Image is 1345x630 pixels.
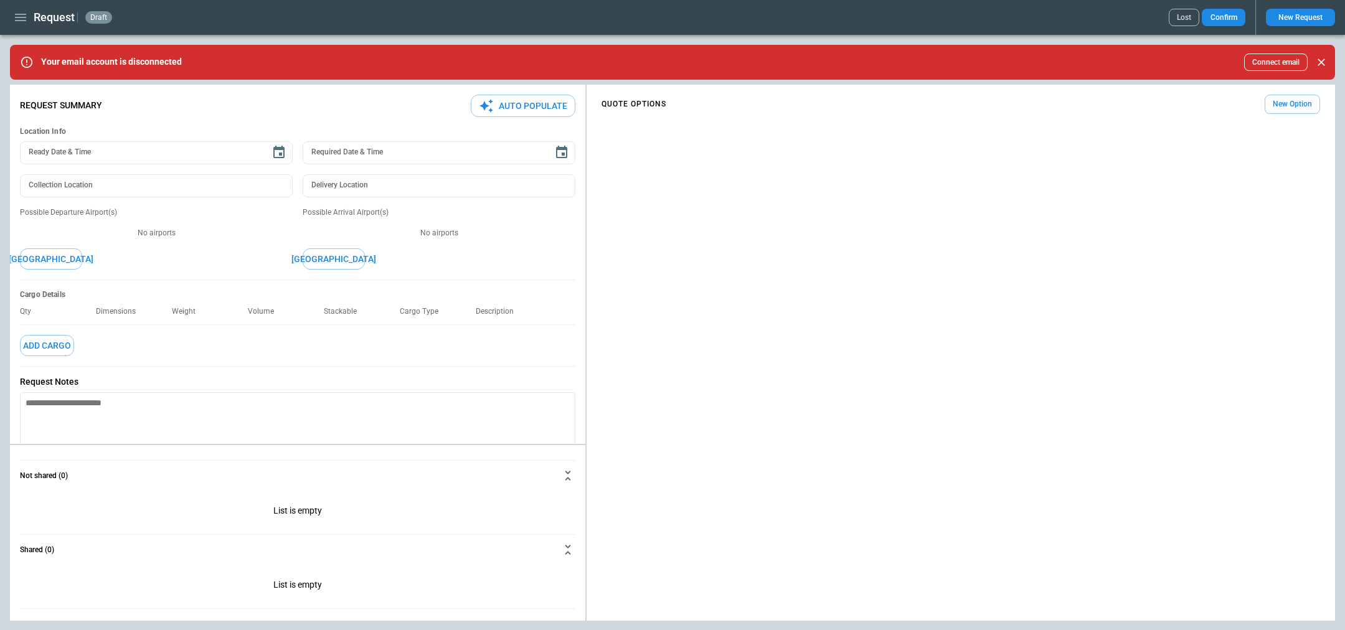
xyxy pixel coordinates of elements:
[303,207,575,218] p: Possible Arrival Airport(s)
[20,290,575,299] h6: Cargo Details
[20,127,575,136] h6: Location Info
[20,546,54,554] h6: Shared (0)
[20,472,68,480] h6: Not shared (0)
[96,307,146,316] p: Dimensions
[303,248,365,270] button: [GEOGRAPHIC_DATA]
[1244,54,1308,71] button: Connect email
[20,100,102,111] p: Request Summary
[20,377,575,387] p: Request Notes
[20,228,293,238] p: No airports
[20,248,82,270] button: [GEOGRAPHIC_DATA]
[400,307,448,316] p: Cargo Type
[20,461,575,491] button: Not shared (0)
[1266,9,1335,26] button: New Request
[88,13,110,22] span: draft
[1169,9,1199,26] button: Lost
[267,140,291,165] button: Choose date
[476,307,524,316] p: Description
[602,101,666,107] h4: QUOTE OPTIONS
[34,10,75,25] h1: Request
[1202,9,1245,26] button: Confirm
[471,95,575,118] button: Auto Populate
[587,90,1335,119] div: scrollable content
[20,207,293,218] p: Possible Departure Airport(s)
[41,57,182,67] p: Your email account is disconnected
[20,335,74,357] button: Add Cargo
[20,491,575,534] div: Not shared (0)
[1313,49,1330,76] div: dismiss
[20,307,41,316] p: Qty
[303,228,575,238] p: No airports
[20,491,575,534] p: List is empty
[324,307,367,316] p: Stackable
[248,307,284,316] p: Volume
[20,565,575,608] div: Not shared (0)
[549,140,574,165] button: Choose date
[20,535,575,565] button: Shared (0)
[172,307,205,316] p: Weight
[1313,54,1330,71] button: Close
[1265,95,1320,114] button: New Option
[20,565,575,608] p: List is empty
